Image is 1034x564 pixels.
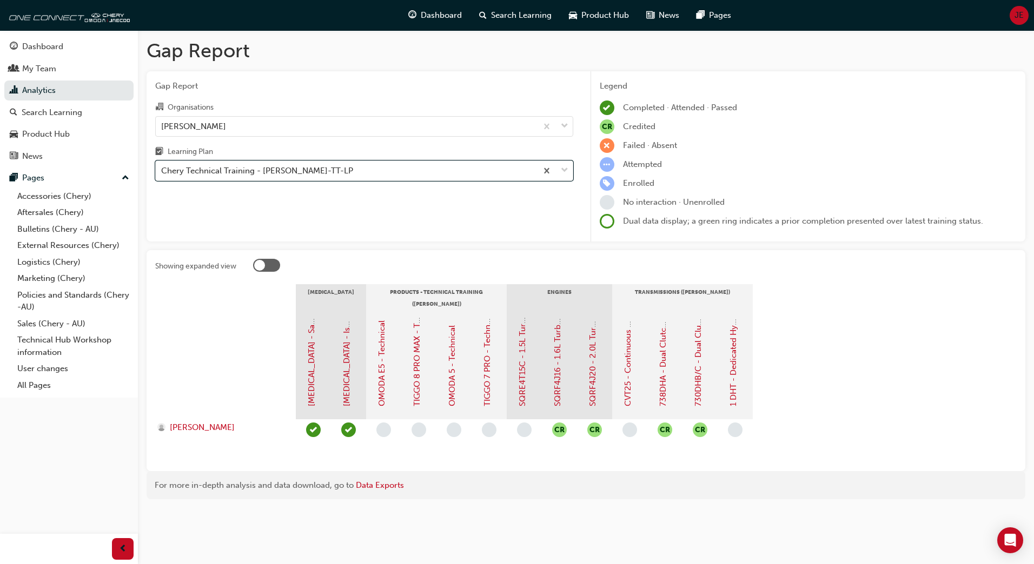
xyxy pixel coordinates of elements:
span: learningRecordVerb_ENROLL-icon [600,176,614,191]
a: All Pages [13,377,134,394]
div: Pages [22,172,44,184]
a: Marketing (Chery) [13,270,134,287]
a: External Resources (Chery) [13,237,134,254]
span: Credited [623,122,655,131]
a: User changes [13,360,134,377]
a: news-iconNews [638,4,688,26]
span: Failed · Absent [623,140,677,150]
span: pages-icon [10,173,18,183]
span: guage-icon [408,9,416,22]
a: 730DHB/C - Dual Clutch Transmission [693,261,703,406]
a: Sales (Chery - AU) [13,315,134,332]
div: Dashboard [22,41,63,53]
a: 738DHA - Dual Clutch Transmission [658,271,668,406]
span: up-icon [122,171,129,185]
button: Pages [4,168,134,188]
a: Bulletins (Chery - AU) [13,221,134,238]
span: learningRecordVerb_NONE-icon [600,195,614,210]
span: prev-icon [119,542,127,556]
span: Pages [709,9,731,22]
a: SQRF4J20 - 2.0L Turbo Petrol Direct Injection [588,234,598,406]
a: Dashboard [4,37,134,57]
span: search-icon [479,9,487,22]
div: For more in-depth analysis and data download, go to [155,479,1017,492]
span: car-icon [10,130,18,139]
button: null-icon [587,422,602,437]
a: Policies and Standards (Chery -AU) [13,287,134,315]
a: Aftersales (Chery) [13,204,134,221]
button: DashboardMy TeamAnalyticsSearch LearningProduct HubNews [4,35,134,168]
a: TIGGO 8 PRO MAX - Technical [412,292,422,406]
span: Enrolled [623,178,654,188]
span: learningRecordVerb_NONE-icon [376,422,391,437]
div: My Team [22,63,56,75]
img: oneconnect [5,4,130,26]
span: people-icon [10,64,18,74]
span: learningRecordVerb_COMPLETE-icon [600,100,614,115]
span: learningRecordVerb_NONE-icon [412,422,426,437]
div: Showing expanded view [155,261,236,272]
a: Technical Hub Workshop information [13,332,134,360]
div: Learning Plan [168,146,213,157]
span: down-icon [561,164,568,178]
span: learningRecordVerb_NONE-icon [622,422,637,437]
a: search-iconSearch Learning [470,4,560,26]
span: learningRecordVerb_NONE-icon [517,422,532,437]
span: Completed · Attended · Passed [623,103,737,112]
a: Analytics [4,80,134,100]
span: car-icon [569,9,577,22]
a: [MEDICAL_DATA] - Isolation Process [342,270,352,406]
span: News [659,9,679,22]
div: Search Learning [22,106,82,119]
span: learningRecordVerb_PASS-icon [306,422,321,437]
a: OMODA E5 - Technical [377,320,387,406]
div: Open Intercom Messenger [997,527,1023,553]
div: ENGINES [507,284,612,311]
span: Search Learning [491,9,552,22]
span: No interaction · Unenrolled [623,197,725,207]
a: Data Exports [356,480,404,490]
div: TRANSMISSIONS ([PERSON_NAME]) [612,284,753,311]
span: organisation-icon [155,103,163,112]
a: car-iconProduct Hub [560,4,638,26]
button: null-icon [693,422,707,437]
span: Attempted [623,159,662,169]
span: Product Hub [581,9,629,22]
span: Dashboard [421,9,462,22]
span: news-icon [10,152,18,162]
span: down-icon [561,119,568,133]
a: News [4,146,134,166]
span: learningRecordVerb_FAIL-icon [600,138,614,153]
span: learningRecordVerb_NONE-icon [728,422,743,437]
div: [PERSON_NAME] [161,120,226,132]
a: 1 DHT - Dedicated Hybrid Transmission [728,258,738,406]
a: Accessories (Chery) [13,188,134,205]
span: null-icon [552,422,567,437]
button: null-icon [658,422,672,437]
span: pages-icon [697,9,705,22]
span: learningRecordVerb_NONE-icon [447,422,461,437]
a: My Team [4,59,134,79]
span: learningplan-icon [155,147,163,157]
span: news-icon [646,9,654,22]
a: [MEDICAL_DATA] - Safety [307,311,316,406]
a: OMODA 5 - Technical [447,325,457,406]
div: [MEDICAL_DATA] [296,284,366,311]
span: [PERSON_NAME] [170,421,235,434]
div: Organisations [168,102,214,113]
div: Product Hub [22,128,70,140]
span: JE [1015,9,1024,22]
span: Gap Report [155,80,573,92]
a: Product Hub [4,124,134,144]
div: Chery Technical Training - [PERSON_NAME]-TT-LP [161,165,353,177]
a: TIGGO 7 PRO - Technical [482,312,492,406]
span: search-icon [10,108,17,118]
div: PRODUCTS - TECHNICAL TRAINING ([PERSON_NAME]) [366,284,507,311]
span: learningRecordVerb_ATTEMPT-icon [600,157,614,172]
span: learningRecordVerb_PASS-icon [341,422,356,437]
span: null-icon [600,119,614,134]
span: Dual data display; a green ring indicates a prior completion presented over latest training status. [623,216,983,226]
a: guage-iconDashboard [400,4,470,26]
